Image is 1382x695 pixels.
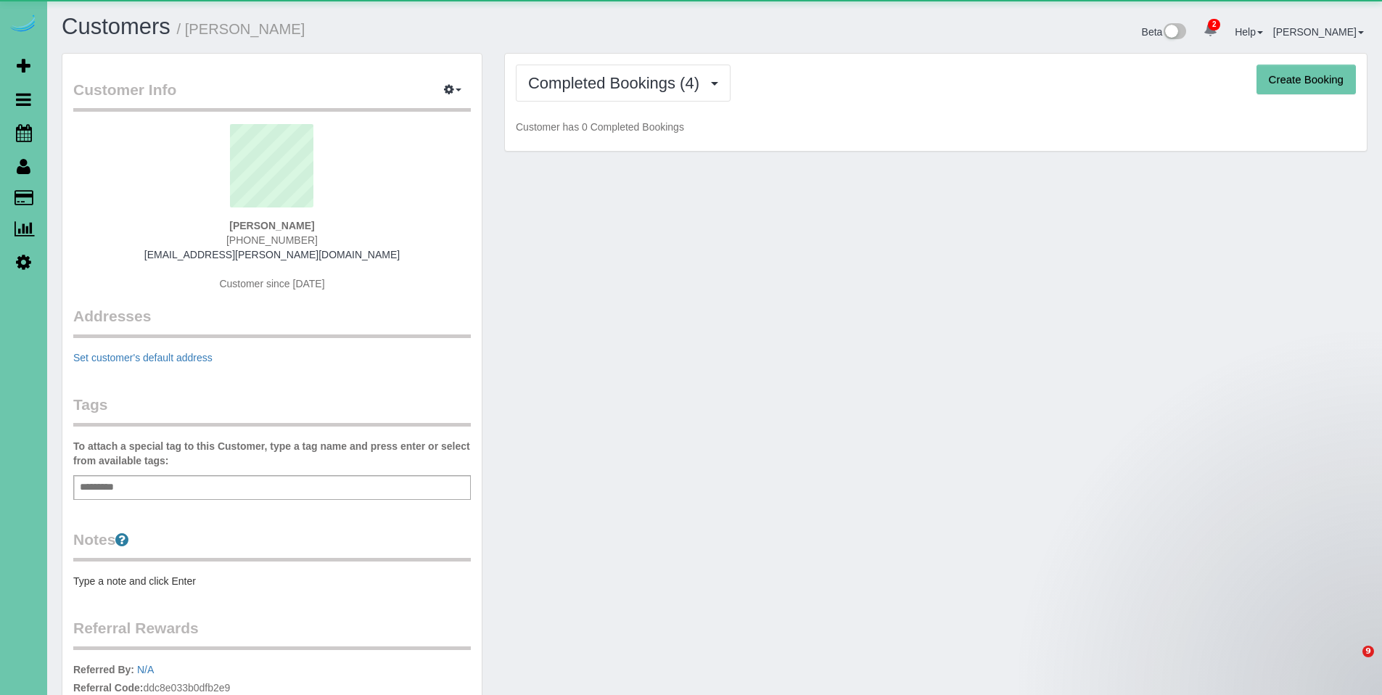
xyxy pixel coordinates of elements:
[73,352,213,363] a: Set customer's default address
[226,234,318,246] span: [PHONE_NUMBER]
[73,574,471,588] pre: Type a note and click Enter
[73,439,471,468] label: To attach a special tag to this Customer, type a tag name and press enter or select from availabl...
[1256,65,1356,95] button: Create Booking
[528,74,707,92] span: Completed Bookings (4)
[73,529,471,562] legend: Notes
[516,120,1356,134] p: Customer has 0 Completed Bookings
[516,65,731,102] button: Completed Bookings (4)
[229,220,314,231] strong: [PERSON_NAME]
[1235,26,1263,38] a: Help
[73,79,471,112] legend: Customer Info
[1333,646,1367,680] iframe: Intercom live chat
[1196,15,1225,46] a: 2
[1142,26,1187,38] a: Beta
[219,278,324,289] span: Customer since [DATE]
[137,664,154,675] a: N/A
[1162,23,1186,42] img: New interface
[62,14,170,39] a: Customers
[1208,19,1220,30] span: 2
[73,617,471,650] legend: Referral Rewards
[1362,646,1374,657] span: 9
[177,21,305,37] small: / [PERSON_NAME]
[9,15,38,35] img: Automaid Logo
[144,249,400,260] a: [EMAIL_ADDRESS][PERSON_NAME][DOMAIN_NAME]
[73,680,143,695] label: Referral Code:
[73,662,134,677] label: Referred By:
[1273,26,1364,38] a: [PERSON_NAME]
[73,394,471,427] legend: Tags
